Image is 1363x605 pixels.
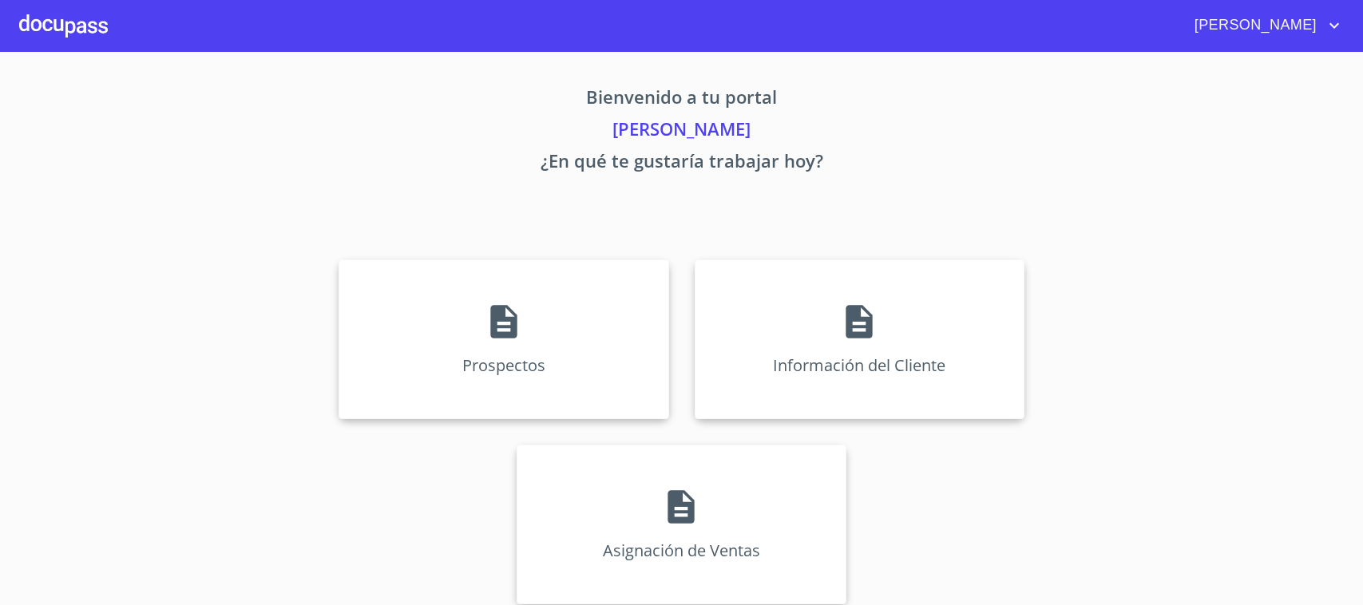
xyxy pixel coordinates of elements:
[190,84,1174,116] p: Bienvenido a tu portal
[190,148,1174,180] p: ¿En qué te gustaría trabajar hoy?
[462,354,545,376] p: Prospectos
[773,354,945,376] p: Información del Cliente
[1183,13,1325,38] span: [PERSON_NAME]
[1183,13,1344,38] button: account of current user
[190,116,1174,148] p: [PERSON_NAME]
[603,540,760,561] p: Asignación de Ventas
